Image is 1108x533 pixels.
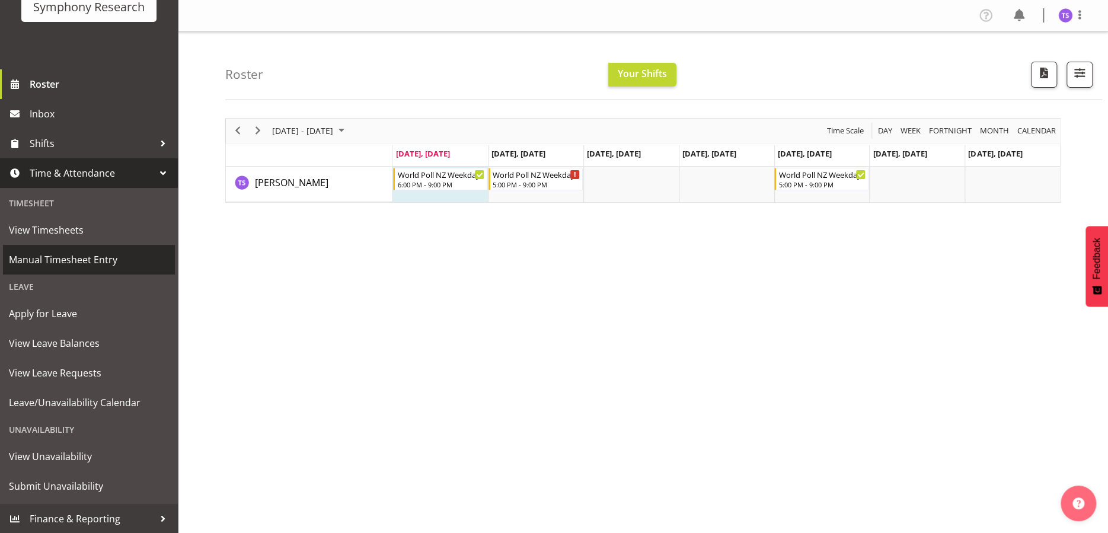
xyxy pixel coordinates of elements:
[393,168,487,190] div: Theresa Smith"s event - World Poll NZ Weekdays Begin From Monday, August 25, 2025 at 6:00:00 PM G...
[9,221,169,239] span: View Timesheets
[3,388,175,417] a: Leave/Unavailability Calendar
[228,119,248,143] div: previous period
[3,358,175,388] a: View Leave Requests
[608,63,676,87] button: Your Shifts
[9,394,169,411] span: Leave/Unavailability Calendar
[899,123,922,138] span: Week
[3,215,175,245] a: View Timesheets
[226,167,392,202] td: Theresa Smith resource
[30,164,154,182] span: Time & Attendance
[1031,62,1057,88] button: Download a PDF of the roster according to the set date range.
[30,75,172,93] span: Roster
[927,123,974,138] button: Fortnight
[488,168,583,190] div: Theresa Smith"s event - World Poll NZ Weekdays Begin From Tuesday, August 26, 2025 at 5:00:00 PM ...
[618,67,667,80] span: Your Shifts
[3,275,175,299] div: Leave
[774,168,868,190] div: Theresa Smith"s event - World Poll NZ Weekdays Begin From Friday, August 29, 2025 at 5:00:00 PM G...
[825,123,866,138] button: Time Scale
[493,180,580,189] div: 5:00 PM - 9:00 PM
[968,148,1022,159] span: [DATE], [DATE]
[225,68,263,81] h4: Roster
[9,477,169,495] span: Submit Unavailability
[9,448,169,465] span: View Unavailability
[225,118,1061,203] div: Timeline Week of August 25, 2025
[250,123,266,138] button: Next
[491,148,545,159] span: [DATE], [DATE]
[30,135,154,152] span: Shifts
[3,471,175,501] a: Submit Unavailability
[587,148,641,159] span: [DATE], [DATE]
[3,299,175,328] a: Apply for Leave
[778,168,866,180] div: World Poll NZ Weekdays
[877,123,893,138] span: Day
[1058,8,1072,23] img: theresa-smith5660.jpg
[1016,123,1057,138] span: calendar
[268,119,352,143] div: August 25 - 31, 2025
[1067,62,1093,88] button: Filter Shifts
[979,123,1010,138] span: Month
[9,305,169,323] span: Apply for Leave
[899,123,923,138] button: Timeline Week
[778,180,866,189] div: 5:00 PM - 9:00 PM
[876,123,895,138] button: Timeline Day
[1072,497,1084,509] img: help-xxl-2.png
[392,167,1060,202] table: Timeline Week of August 25, 2025
[928,123,973,138] span: Fortnight
[255,175,328,190] a: [PERSON_NAME]
[9,334,169,352] span: View Leave Balances
[270,123,350,138] button: August 2025
[9,364,169,382] span: View Leave Requests
[30,510,154,528] span: Finance & Reporting
[978,123,1011,138] button: Timeline Month
[248,119,268,143] div: next period
[3,328,175,358] a: View Leave Balances
[230,123,246,138] button: Previous
[397,168,484,180] div: World Poll NZ Weekdays
[9,251,169,269] span: Manual Timesheet Entry
[873,148,927,159] span: [DATE], [DATE]
[271,123,334,138] span: [DATE] - [DATE]
[682,148,736,159] span: [DATE], [DATE]
[255,176,328,189] span: [PERSON_NAME]
[1085,226,1108,307] button: Feedback - Show survey
[493,168,580,180] div: World Poll NZ Weekdays
[3,245,175,275] a: Manual Timesheet Entry
[826,123,865,138] span: Time Scale
[778,148,832,159] span: [DATE], [DATE]
[3,191,175,215] div: Timesheet
[1016,123,1058,138] button: Month
[395,148,449,159] span: [DATE], [DATE]
[3,417,175,442] div: Unavailability
[30,105,172,123] span: Inbox
[397,180,484,189] div: 6:00 PM - 9:00 PM
[3,442,175,471] a: View Unavailability
[1091,238,1102,279] span: Feedback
